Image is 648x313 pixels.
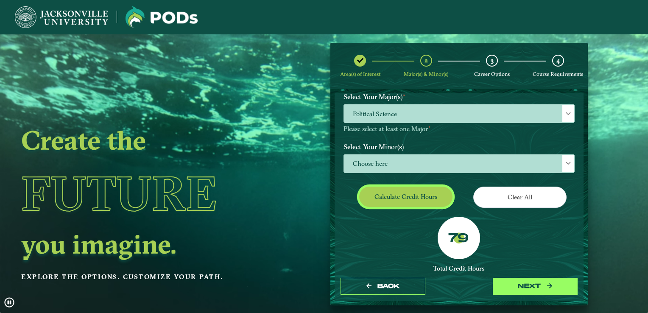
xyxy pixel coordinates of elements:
sup: ⋆ [402,92,406,98]
sup: ⋆ [428,124,431,130]
label: Select Your Minor(s) [337,139,581,154]
span: Choose here [344,155,574,173]
button: Back [341,278,425,295]
h2: you imagine. [21,232,271,256]
span: 2 [425,56,428,64]
h2: Create the [21,128,271,152]
span: Area(s) of Interest [340,71,380,77]
p: Explore the options. Customize your path. [21,271,271,283]
h1: Future [21,155,271,232]
span: 4 [556,56,560,64]
span: Career Options [474,71,510,77]
div: Total Credit Hours [344,265,575,273]
span: Course Requirements [533,71,583,77]
label: Select Your Major(s) [337,89,581,105]
label: 79 [448,231,469,247]
img: Jacksonville University logo [15,6,108,28]
p: Please select at least one Major [344,125,575,133]
button: Calculate credit hours [359,187,452,207]
span: Back [377,282,400,290]
button: next [493,278,578,295]
span: Political Science [344,105,574,123]
img: Jacksonville University logo [126,6,198,28]
button: Clear All [473,187,567,207]
span: Major(s) & Minor(s) [404,71,448,77]
span: 3 [491,56,494,64]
